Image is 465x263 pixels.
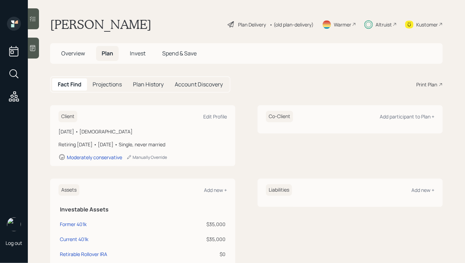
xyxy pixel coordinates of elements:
[266,184,292,196] h6: Liabilities
[58,81,81,88] h5: Fact Find
[269,21,314,28] div: • (old plan-delivery)
[60,206,226,213] h5: Investable Assets
[61,49,85,57] span: Overview
[203,113,227,120] div: Edit Profile
[67,154,122,161] div: Moderately conservative
[60,235,88,243] div: Current 401k
[130,49,145,57] span: Invest
[50,17,151,32] h1: [PERSON_NAME]
[175,81,223,88] h5: Account Discovery
[6,240,22,246] div: Log out
[177,250,226,258] div: $0
[177,235,226,243] div: $35,000
[93,81,122,88] h5: Projections
[126,154,167,160] div: Manually Override
[204,187,227,193] div: Add new +
[60,221,87,228] div: Former 401k
[7,217,21,231] img: hunter_neumayer.jpg
[102,49,113,57] span: Plan
[238,21,266,28] div: Plan Delivery
[376,21,392,28] div: Altruist
[380,113,434,120] div: Add participant to Plan +
[266,111,293,122] h6: Co-Client
[416,81,437,88] div: Print Plan
[334,21,351,28] div: Warmer
[58,128,227,135] div: [DATE] • [DEMOGRAPHIC_DATA]
[162,49,197,57] span: Spend & Save
[58,184,79,196] h6: Assets
[58,141,227,148] div: Retiring [DATE] • [DATE] • Single, never married
[60,250,107,258] div: Retirable Rollover IRA
[411,187,434,193] div: Add new +
[133,81,164,88] h5: Plan History
[58,111,77,122] h6: Client
[177,221,226,228] div: $35,000
[416,21,438,28] div: Kustomer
